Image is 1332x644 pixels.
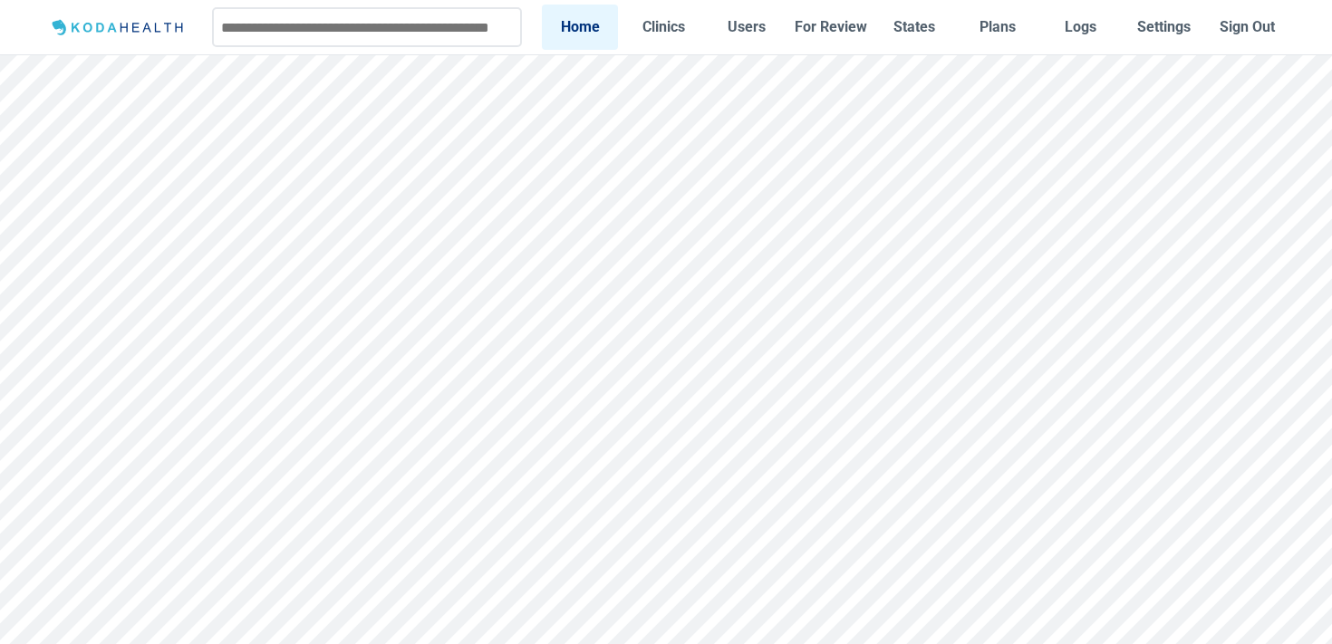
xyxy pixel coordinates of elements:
[960,5,1036,49] a: Plans
[876,5,952,49] a: States
[625,5,701,49] a: Clinics
[1043,5,1119,49] a: Logs
[709,5,785,49] a: Users
[792,5,868,49] a: For Review
[1210,5,1286,49] button: Sign Out
[46,16,192,39] img: Logo
[1126,5,1202,49] a: Settings
[542,5,618,49] a: Home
